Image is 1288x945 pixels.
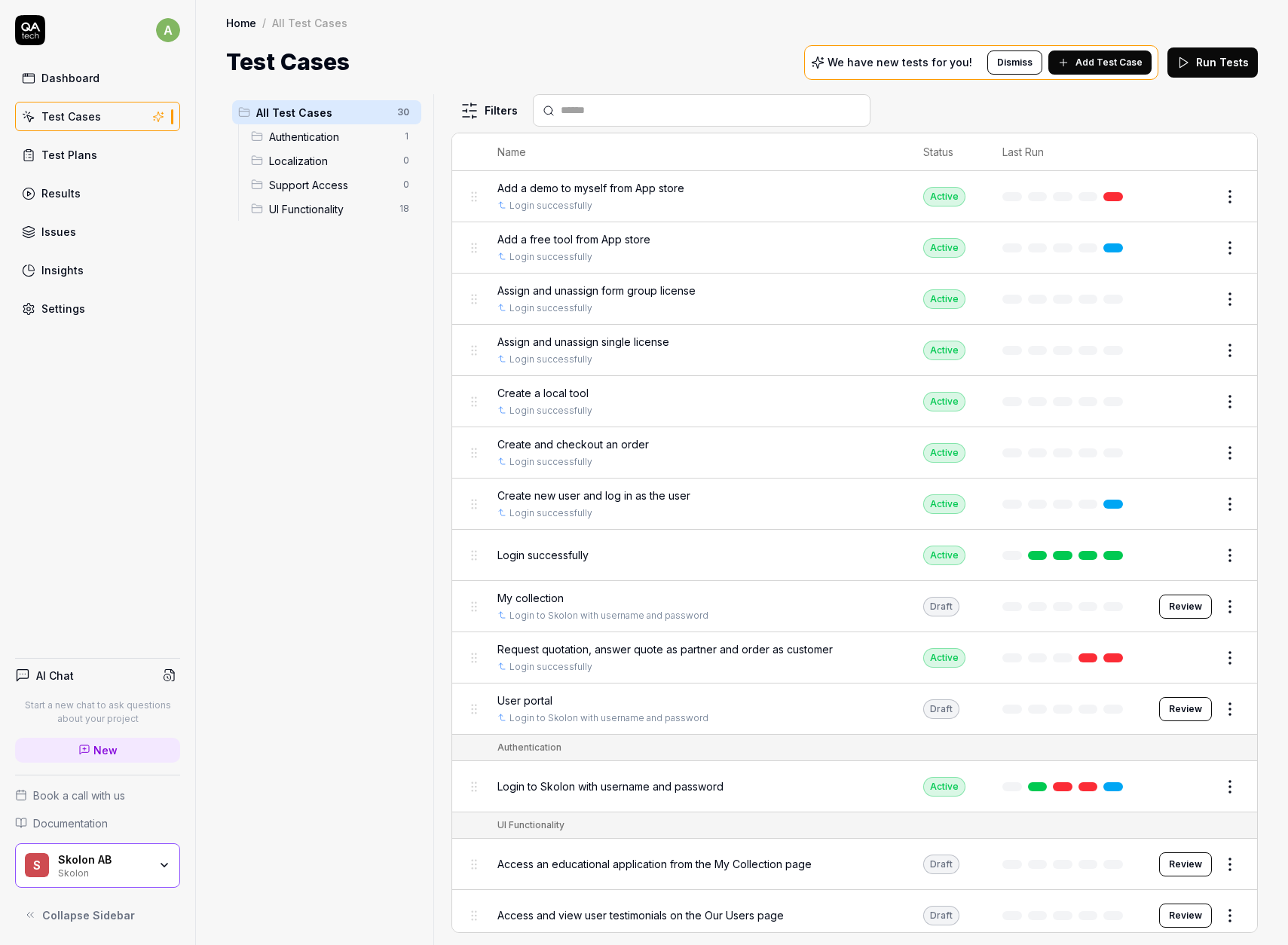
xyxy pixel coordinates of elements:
[41,262,84,278] div: Insights
[33,787,125,803] span: Book a call with us
[923,341,965,360] div: Active
[509,404,592,417] a: Login successfully
[452,761,1257,812] tr: Login to Skolon with username and passwordActive
[245,148,421,173] div: Drag to reorderLocalization0
[1159,904,1212,928] button: Review
[509,353,592,366] a: Login successfully
[1048,50,1152,75] button: Add Test Case
[923,546,965,565] div: Active
[1159,697,1212,721] button: Review
[1075,56,1143,69] span: Add Test Case
[497,590,564,606] span: My collection
[452,274,1257,325] tr: Assign and unassign form group licenseLogin successfullyActive
[923,392,965,411] div: Active
[497,693,552,708] span: User portal
[509,711,708,725] a: Login to Skolon with username and password
[452,890,1257,941] tr: Access and view user testimonials on the Our Users pageDraftReview
[58,866,148,878] div: Skolon
[923,699,959,719] div: Draft
[497,231,650,247] span: Add a free tool from App store
[15,738,180,763] a: New
[452,530,1257,581] tr: Login successfullyActive
[452,171,1257,222] tr: Add a demo to myself from App storeLogin successfullyActive
[226,15,256,30] a: Home
[923,238,965,258] div: Active
[452,222,1257,274] tr: Add a free tool from App storeLogin successfullyActive
[15,179,180,208] a: Results
[15,102,180,131] a: Test Cases
[41,301,85,317] div: Settings
[269,177,394,193] span: Support Access
[41,224,76,240] div: Issues
[452,427,1257,479] tr: Create and checkout an orderLogin successfullyActive
[15,843,180,888] button: SSkolon ABSkolon
[272,15,347,30] div: All Test Cases
[391,103,415,121] span: 30
[58,853,148,867] div: Skolon AB
[923,443,965,463] div: Active
[497,180,684,196] span: Add a demo to myself from App store
[15,140,180,170] a: Test Plans
[497,907,784,923] span: Access and view user testimonials on the Our Users page
[452,581,1257,632] tr: My collectionLogin to Skolon with username and passwordDraftReview
[245,124,421,148] div: Drag to reorderAuthentication1
[1159,852,1212,876] button: Review
[25,853,49,877] span: S
[451,96,527,126] button: Filters
[923,494,965,514] div: Active
[452,325,1257,376] tr: Assign and unassign single licenseLogin successfullyActive
[397,127,415,145] span: 1
[509,660,592,674] a: Login successfully
[482,133,907,171] th: Name
[452,632,1257,684] tr: Request quotation, answer quote as partner and order as customerLogin successfullyActive
[256,105,388,121] span: All Test Cases
[226,45,350,79] h1: Test Cases
[156,15,180,45] button: a
[41,185,81,201] div: Results
[497,385,589,401] span: Create a local tool
[15,217,180,246] a: Issues
[397,151,415,170] span: 0
[15,787,180,803] a: Book a call with us
[923,855,959,874] div: Draft
[245,197,421,221] div: Drag to reorderUI Functionality18
[93,742,118,758] span: New
[509,250,592,264] a: Login successfully
[15,900,180,930] button: Collapse Sidebar
[1159,595,1212,619] button: Review
[393,200,415,218] span: 18
[923,777,965,797] div: Active
[245,173,421,197] div: Drag to reorderSupport Access0
[41,109,101,124] div: Test Cases
[269,201,390,217] span: UI Functionality
[452,479,1257,530] tr: Create new user and log in as the userLogin successfullyActive
[509,455,592,469] a: Login successfully
[923,597,959,616] div: Draft
[987,133,1144,171] th: Last Run
[497,488,690,503] span: Create new user and log in as the user
[923,906,959,925] div: Draft
[497,283,696,298] span: Assign and unassign form group license
[36,668,74,684] h4: AI Chat
[497,778,724,794] span: Login to Skolon with username and password
[15,255,180,285] a: Insights
[1167,47,1258,78] button: Run Tests
[41,70,99,86] div: Dashboard
[15,294,180,323] a: Settings
[509,301,592,315] a: Login successfully
[452,376,1257,427] tr: Create a local toolLogin successfullyActive
[923,648,965,668] div: Active
[41,147,97,163] div: Test Plans
[497,856,812,872] span: Access an educational application from the My Collection page
[923,187,965,206] div: Active
[397,176,415,194] span: 0
[497,547,589,563] span: Login successfully
[497,741,561,754] div: Authentication
[923,289,965,309] div: Active
[497,436,649,452] span: Create and checkout an order
[497,641,833,657] span: Request quotation, answer quote as partner and order as customer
